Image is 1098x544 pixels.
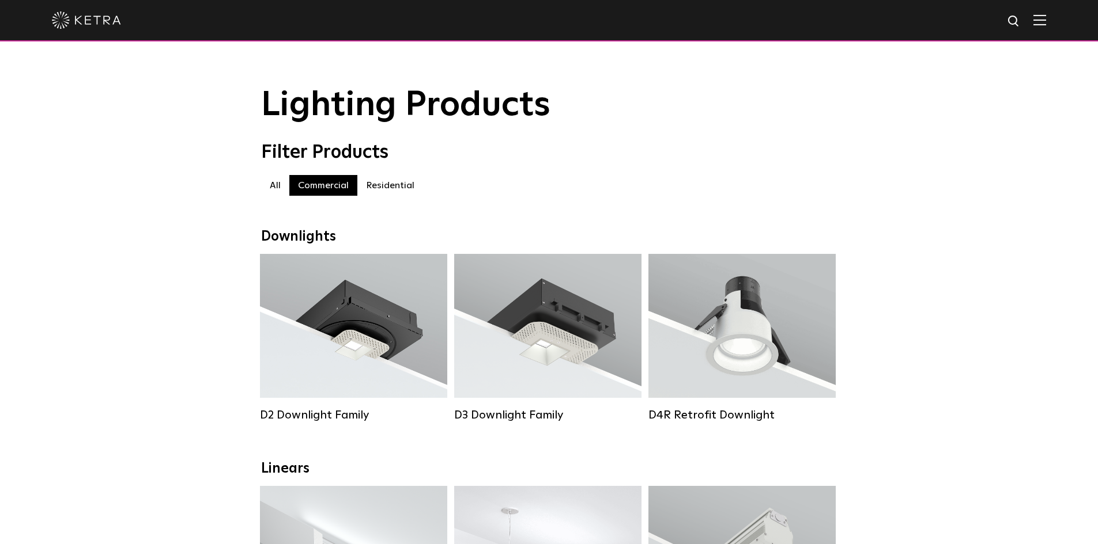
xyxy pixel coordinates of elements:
div: Filter Products [261,142,837,163]
a: D2 Downlight Family Lumen Output:1200Colors:White / Black / Gloss Black / Silver / Bronze / Silve... [260,254,447,422]
img: search icon [1007,14,1021,29]
img: ketra-logo-2019-white [52,12,121,29]
div: Downlights [261,229,837,245]
label: Residential [357,175,423,196]
span: Lighting Products [261,88,550,123]
div: D2 Downlight Family [260,408,447,422]
a: D3 Downlight Family Lumen Output:700 / 900 / 1100Colors:White / Black / Silver / Bronze / Paintab... [454,254,642,422]
label: Commercial [289,175,357,196]
div: D3 Downlight Family [454,408,642,422]
img: Hamburger%20Nav.svg [1033,14,1046,25]
div: D4R Retrofit Downlight [648,408,836,422]
a: D4R Retrofit Downlight Lumen Output:800Colors:White / BlackBeam Angles:15° / 25° / 40° / 60°Watta... [648,254,836,422]
div: Linears [261,461,837,477]
label: All [261,175,289,196]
